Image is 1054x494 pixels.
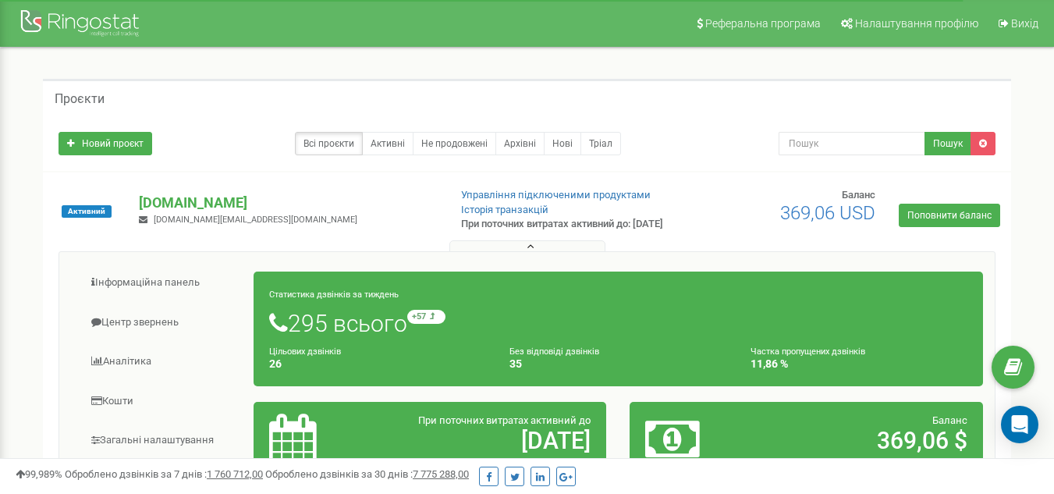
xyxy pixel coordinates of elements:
[269,358,486,370] h4: 26
[295,132,363,155] a: Всі проєкти
[461,217,678,232] p: При поточних витратах активний до: [DATE]
[509,358,726,370] h4: 35
[139,193,435,213] p: [DOMAIN_NAME]
[461,204,548,215] a: Історія транзакцій
[1011,17,1038,30] span: Вихід
[780,202,875,224] span: 369,06 USD
[761,428,967,453] h2: 369,06 $
[580,132,621,155] a: Тріал
[154,215,357,225] span: [DOMAIN_NAME][EMAIL_ADDRESS][DOMAIN_NAME]
[362,132,413,155] a: Активні
[705,17,821,30] span: Реферальна програма
[269,290,399,300] small: Статистика дзвінків за тиждень
[751,347,865,357] small: Частка пропущених дзвінків
[71,343,254,381] a: Аналiтика
[269,310,967,336] h1: 295 всього
[1001,406,1038,443] div: Open Intercom Messenger
[59,132,152,155] a: Новий проєкт
[418,414,591,426] span: При поточних витратах активний до
[461,189,651,201] a: Управління підключеними продуктами
[65,468,263,480] span: Оброблено дзвінків за 7 днів :
[495,132,545,155] a: Архівні
[932,414,967,426] span: Баланс
[71,304,254,342] a: Центр звернень
[71,382,254,421] a: Кошти
[269,347,341,357] small: Цільових дзвінків
[16,468,62,480] span: 99,989%
[384,428,591,453] h2: [DATE]
[779,132,925,155] input: Пошук
[924,132,971,155] button: Пошук
[544,132,581,155] a: Нові
[413,468,469,480] u: 7 775 288,00
[265,468,469,480] span: Оброблено дзвінків за 30 днів :
[55,92,105,106] h5: Проєкти
[71,421,254,460] a: Загальні налаштування
[842,189,875,201] span: Баланс
[413,132,496,155] a: Не продовжені
[407,310,445,324] small: +57
[71,264,254,302] a: Інформаційна панель
[855,17,978,30] span: Налаштування профілю
[509,347,599,357] small: Без відповіді дзвінків
[751,358,967,370] h4: 11,86 %
[62,205,112,218] span: Активний
[207,468,263,480] u: 1 760 712,00
[899,204,1000,227] a: Поповнити баланс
